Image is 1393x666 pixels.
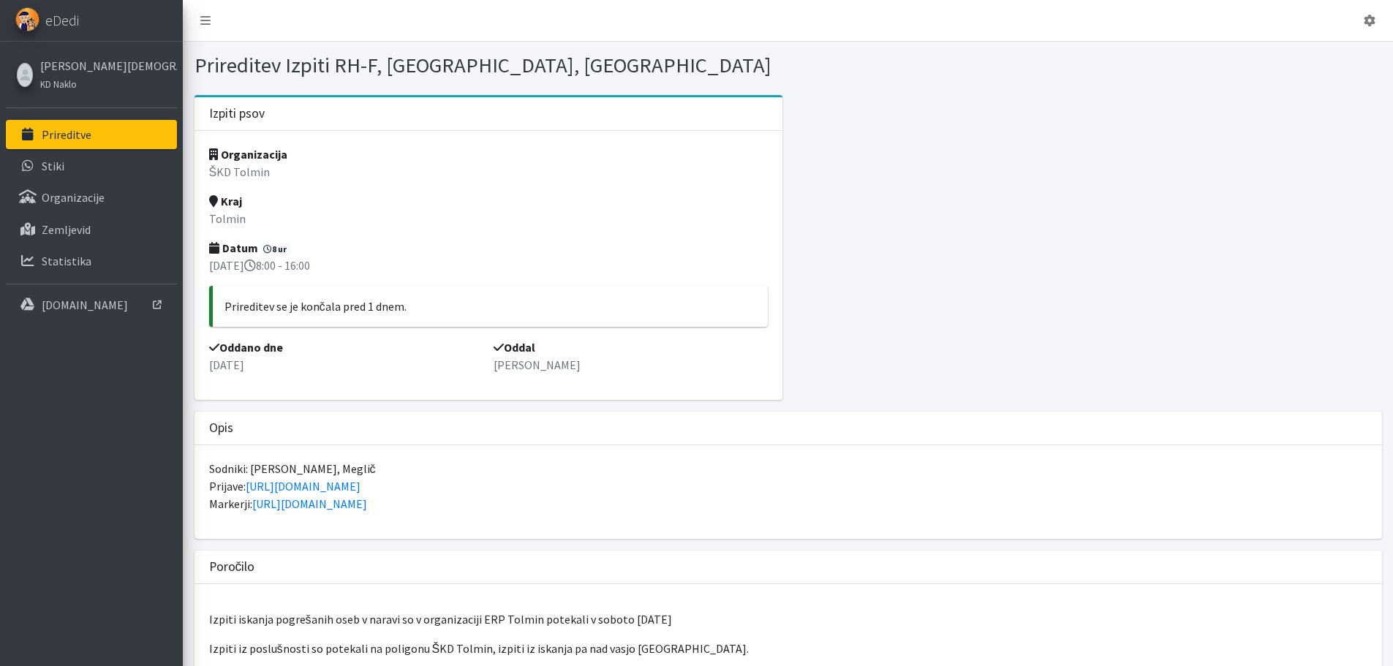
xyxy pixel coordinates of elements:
p: Izpiti iskanja pogrešanih oseb v naravi so v organizaciji ERP Tolmin potekali v soboto [DATE] [209,610,1367,628]
p: Izpiti iz poslušnosti so potekali na poligonu ŠKD Tolmin, izpiti iz iskanja pa nad vasjo [GEOGRAP... [209,640,1367,657]
h1: Prireditev Izpiti RH-F, [GEOGRAPHIC_DATA], [GEOGRAPHIC_DATA] [195,53,783,78]
p: Sodniki: [PERSON_NAME], Meglič Prijave: Markerji: [209,460,1367,512]
strong: Kraj [209,194,242,208]
p: Organizacije [42,190,105,205]
img: eDedi [15,7,39,31]
a: Zemljevid [6,215,177,244]
h3: Opis [209,420,233,436]
span: 8 ur [260,243,291,256]
a: Statistika [6,246,177,276]
p: [DATE] 8:00 - 16:00 [209,257,769,274]
strong: Oddal [494,340,535,355]
p: Statistika [42,254,91,268]
p: [PERSON_NAME] [494,356,768,374]
strong: Organizacija [209,147,287,162]
p: [DATE] [209,356,483,374]
a: [PERSON_NAME][DEMOGRAPHIC_DATA] [40,57,173,75]
strong: Oddano dne [209,340,283,355]
a: [DOMAIN_NAME] [6,290,177,319]
h3: Poročilo [209,559,255,575]
a: KD Naklo [40,75,173,92]
p: Zemljevid [42,222,91,237]
a: [URL][DOMAIN_NAME] [252,496,367,511]
p: Stiki [42,159,64,173]
p: [DOMAIN_NAME] [42,298,128,312]
h3: Izpiti psov [209,106,265,121]
p: Tolmin [209,210,769,227]
p: Prireditve [42,127,91,142]
a: [URL][DOMAIN_NAME] [246,479,360,493]
strong: Datum [209,241,258,255]
p: ŠKD Tolmin [209,163,769,181]
a: Organizacije [6,183,177,212]
a: Stiki [6,151,177,181]
small: KD Naklo [40,78,77,90]
a: Prireditve [6,120,177,149]
span: eDedi [45,10,79,31]
p: Prireditev se je končala pred 1 dnem. [224,298,757,315]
